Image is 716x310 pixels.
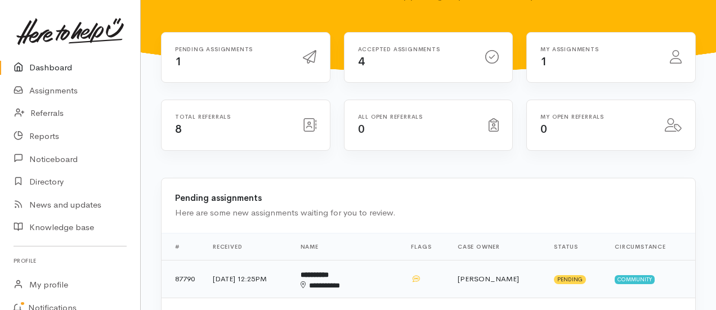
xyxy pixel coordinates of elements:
th: Circumstance [606,233,695,260]
span: 8 [175,122,182,136]
h6: All open referrals [358,114,476,120]
td: 87790 [162,260,204,298]
b: Pending assignments [175,192,262,203]
h6: Pending assignments [175,46,289,52]
th: Flags [402,233,449,260]
th: Name [292,233,402,260]
div: Here are some new assignments waiting for you to review. [175,206,682,219]
span: 0 [358,122,365,136]
th: Received [204,233,292,260]
th: # [162,233,204,260]
th: Status [545,233,606,260]
span: 0 [540,122,547,136]
span: Pending [554,275,586,284]
td: [DATE] 12:25PM [204,260,292,298]
h6: My assignments [540,46,656,52]
h6: Accepted assignments [358,46,472,52]
h6: Total referrals [175,114,289,120]
h6: Profile [14,253,127,268]
td: [PERSON_NAME] [449,260,545,298]
span: 1 [175,55,182,69]
span: 4 [358,55,365,69]
span: Community [615,275,655,284]
h6: My open referrals [540,114,651,120]
th: Case Owner [449,233,545,260]
span: 1 [540,55,547,69]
